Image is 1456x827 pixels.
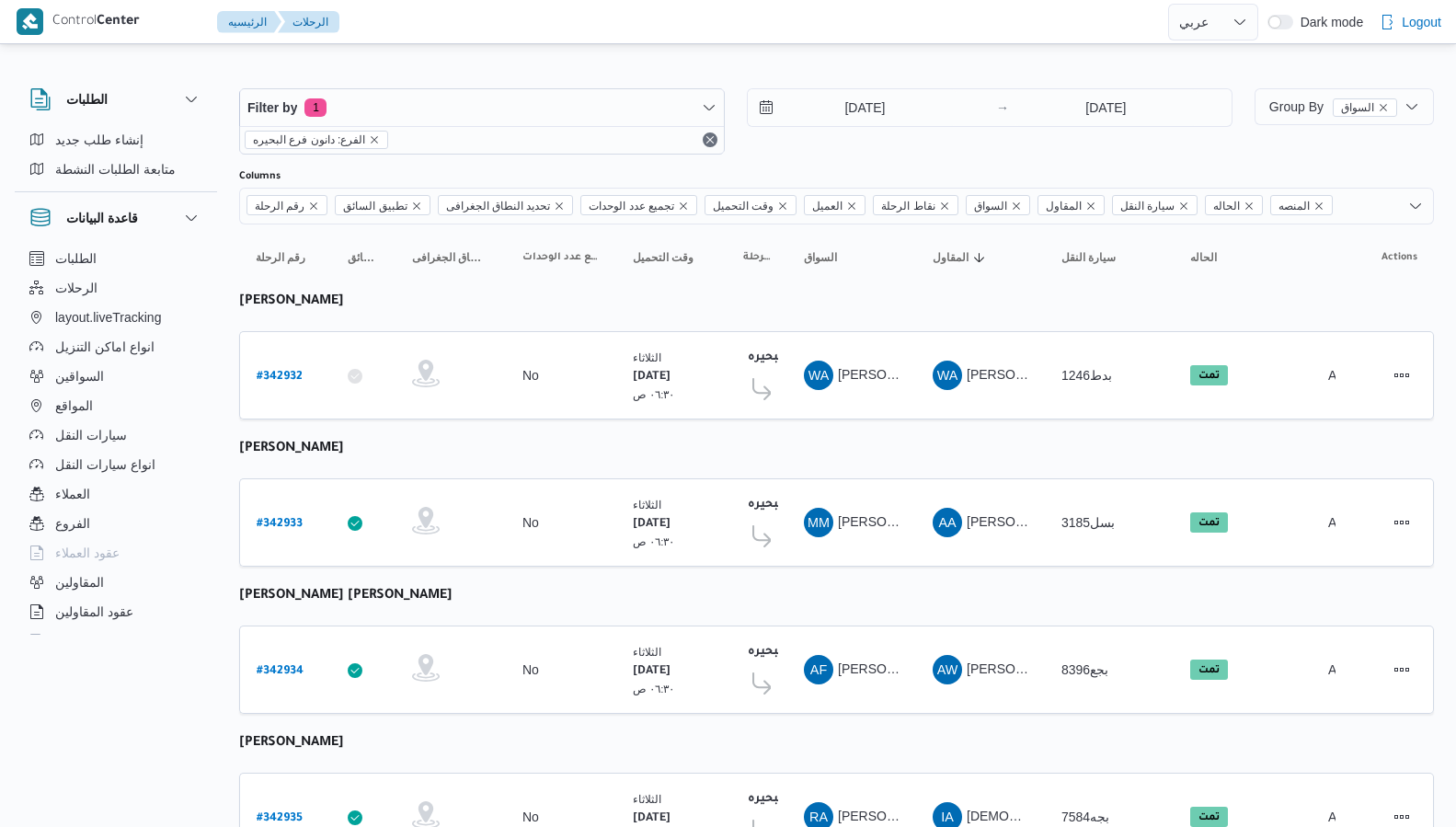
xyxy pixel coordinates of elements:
[633,250,694,265] span: وقت التحميل
[1328,515,1365,530] span: Admin
[522,809,539,825] div: No
[808,508,830,537] span: MM
[1198,812,1220,823] b: تمت
[678,201,689,212] button: Remove تجميع عدد الوحدات from selection in this group
[1061,810,1109,824] span: بجه7584
[1328,662,1365,677] span: Admin
[55,542,120,564] span: عقود العملاء
[239,589,453,603] b: [PERSON_NAME] [PERSON_NAME]
[22,362,210,391] button: السواقين
[1313,201,1324,212] button: Remove المنصه from selection in this group
[97,15,140,29] b: Center
[55,395,93,417] span: المواقع
[335,195,430,215] span: تطبيق السائق
[245,131,388,149] span: الفرع: دانون فرع البحيره
[838,367,944,382] span: [PERSON_NAME]
[17,8,43,35] img: X8yXhbKr1z7QwAAAABJRU5ErkJggg==
[748,89,957,126] input: Press the down key to open a popover containing a calendar.
[748,351,843,364] b: دانون فرع البحيره
[55,158,176,180] span: متابعة الطلبات النشطة
[933,655,962,684] div: Amaro Whaid Aataiah Jab Allah
[22,244,210,273] button: الطلبات
[15,125,217,191] div: الطلبات
[939,201,950,212] button: Remove نقاط الرحلة from selection in this group
[881,196,934,216] span: نقاط الرحلة
[1085,201,1096,212] button: Remove المقاول from selection in this group
[967,367,1072,382] span: [PERSON_NAME]
[257,371,303,384] b: # 342932
[405,243,497,272] button: تحديد النطاق الجغرافى
[804,655,833,684] div: Ahmad Fozai Ahmad Alazalai
[22,568,210,597] button: المقاولين
[22,391,210,420] button: المواقع
[55,365,104,387] span: السواقين
[66,207,138,229] h3: قاعدة البيانات
[446,196,551,216] span: تحديد النطاق الجغرافى
[1178,201,1189,212] button: Remove سيارة النقل from selection in this group
[838,809,944,823] span: [PERSON_NAME]
[1333,98,1397,117] span: السواق
[1341,99,1374,116] span: السواق
[247,97,297,119] span: Filter by
[967,809,1253,823] span: [DEMOGRAPHIC_DATA] عطيه [PERSON_NAME]
[967,514,1072,529] span: [PERSON_NAME]
[1190,250,1217,265] span: الحاله
[248,243,322,272] button: رقم الرحلة
[22,538,210,568] button: عقود العملاء
[308,201,319,212] button: Remove رقم الرحلة from selection in this group
[239,294,344,309] b: [PERSON_NAME]
[797,243,907,272] button: السواق
[240,89,724,126] button: Filter by1 active filters
[1378,102,1389,113] button: remove selected entity
[239,736,344,751] b: [PERSON_NAME]
[1293,15,1363,29] span: Dark mode
[22,125,210,155] button: إنشاء طلب جديد
[937,361,958,390] span: WA
[22,155,210,184] button: متابعة الطلبات النشطة
[933,508,962,537] div: Ali Abadallah Abadalsmd Aljsamai
[633,665,671,678] b: [DATE]
[743,250,771,265] span: نقاط الرحلة
[348,250,379,265] span: تطبيق السائق
[1120,196,1175,216] span: سيارة النقل
[1213,196,1240,216] span: الحاله
[522,250,600,265] span: تجميع عدد الوحدات
[55,247,97,270] span: الطلبات
[1183,243,1302,272] button: الحاله
[55,601,133,623] span: عقود المقاولين
[1402,11,1441,33] span: Logout
[967,661,1072,676] span: [PERSON_NAME]
[239,169,281,184] label: Columns
[55,424,127,446] span: سيارات النقل
[1244,201,1255,212] button: Remove الحاله from selection in this group
[278,11,339,33] button: الرحلات
[777,201,788,212] button: Remove وقت التحميل from selection in this group
[925,243,1036,272] button: المقاولSorted in descending order
[938,508,956,537] span: AA
[625,243,717,272] button: وقت التحميل
[1011,201,1022,212] button: Remove السواق from selection in this group
[257,658,304,683] a: #342934
[55,483,90,505] span: العملاء
[1198,518,1220,529] b: تمت
[246,195,327,215] span: رقم الرحلة
[1408,199,1423,213] button: Open list of options
[55,336,155,358] span: انواع اماكن التنزيل
[257,511,303,535] a: #342933
[1205,195,1263,215] span: الحاله
[1270,195,1333,215] span: المنصه
[974,196,1007,216] span: السواق
[1387,655,1416,684] button: Actions
[522,661,539,678] div: No
[937,655,958,684] span: AW
[411,201,422,212] button: Remove تطبيق السائق from selection in this group
[1190,365,1228,385] span: تمت
[22,420,210,450] button: سيارات النقل
[966,195,1030,215] span: السواق
[808,361,830,390] span: WA
[633,371,671,384] b: [DATE]
[873,195,957,215] span: نقاط الرحلة
[1328,810,1365,824] span: Admin
[22,273,210,303] button: الرحلات
[580,195,697,215] span: تجميع عدد الوحدات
